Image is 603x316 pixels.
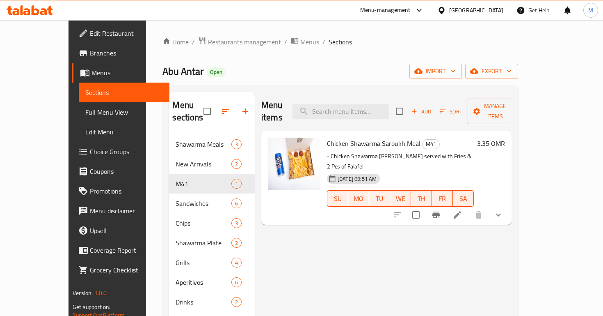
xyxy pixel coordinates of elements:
a: Branches [72,43,169,63]
button: TH [411,190,432,207]
span: Edit Restaurant [90,28,162,38]
span: Upsell [90,226,162,235]
span: Branches [90,48,162,58]
span: 2 [232,239,241,247]
a: Promotions [72,181,169,201]
span: New Arrivals [176,159,231,169]
span: M [588,6,593,15]
div: Drinks2 [169,292,255,312]
span: 6 [232,200,241,208]
button: Add [408,105,434,118]
button: Manage items [468,99,523,124]
span: WE [393,193,408,205]
div: Chips3 [169,213,255,233]
div: Shawarma Meals [176,139,231,149]
span: TH [414,193,429,205]
span: Edit Menu [85,127,162,137]
div: [GEOGRAPHIC_DATA] [449,6,503,15]
span: Coverage Report [90,245,162,255]
a: Menus [290,37,319,47]
button: export [465,64,518,79]
div: items [231,238,242,248]
span: M41 [176,179,231,189]
li: / [192,37,195,47]
div: Open [207,67,226,77]
span: MO [352,193,366,205]
a: Menus [72,63,169,83]
div: Sandwiches6 [169,194,255,213]
span: Sort sections [216,101,235,121]
span: 3 [232,219,241,227]
span: 3 [232,141,241,148]
span: 2 [232,298,241,306]
div: New Arrivals2 [169,154,255,174]
a: Restaurants management [198,37,281,47]
a: Menu disclaimer [72,201,169,221]
span: Restaurants management [208,37,281,47]
span: Chicken Shawarma Saroukh Meal [327,137,420,150]
a: Upsell [72,221,169,240]
button: import [409,64,462,79]
span: Choice Groups [90,147,162,157]
div: Grills4 [169,253,255,272]
span: Coupons [90,166,162,176]
span: Chips [176,218,231,228]
span: Menus [91,68,162,78]
div: items [231,198,242,208]
a: Choice Groups [72,142,169,161]
span: FR [435,193,450,205]
input: search [292,104,389,119]
span: M41 [423,139,439,149]
span: Get support on: [73,302,110,312]
div: M41 [422,139,440,149]
span: Abu Antar [162,62,203,81]
a: Home [162,37,189,47]
span: Shawarma Plate [176,238,231,248]
div: Shawarma Plate2 [169,233,255,253]
img: Chicken Shawarma Saroukh Meal [268,138,320,190]
button: sort-choices [388,205,407,225]
button: SU [327,190,348,207]
span: Select all sections [199,103,216,120]
div: items [231,297,242,307]
button: Add section [235,101,255,121]
h2: Menu sections [172,99,203,124]
div: items [231,139,242,149]
span: Grills [176,258,231,268]
button: FR [432,190,453,207]
span: Version: [73,288,93,298]
span: Grocery Checklist [90,265,162,275]
button: Sort [438,105,464,118]
span: 2 [232,160,241,168]
span: Full Menu View [85,107,162,117]
span: Menus [300,37,319,47]
a: Coupons [72,161,169,181]
a: Edit Menu [79,122,169,142]
span: Manage items [474,101,516,122]
span: 1 [232,180,241,188]
h2: Menu items [261,99,283,124]
div: M411 [169,174,255,194]
span: Aperitivos [176,277,231,287]
div: items [231,277,242,287]
nav: Menu sections [169,131,255,315]
button: delete [469,205,489,225]
span: SA [456,193,471,205]
div: Drinks [176,297,231,307]
div: Menu-management [360,5,411,15]
span: 6 [232,279,241,286]
li: / [284,37,287,47]
span: Sections [85,88,162,97]
span: Sort items [434,105,468,118]
span: Open [207,69,226,76]
h6: 3.35 OMR [477,138,505,149]
a: Edit menu item [452,210,462,220]
li: / [322,37,325,47]
span: Add item [408,105,434,118]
